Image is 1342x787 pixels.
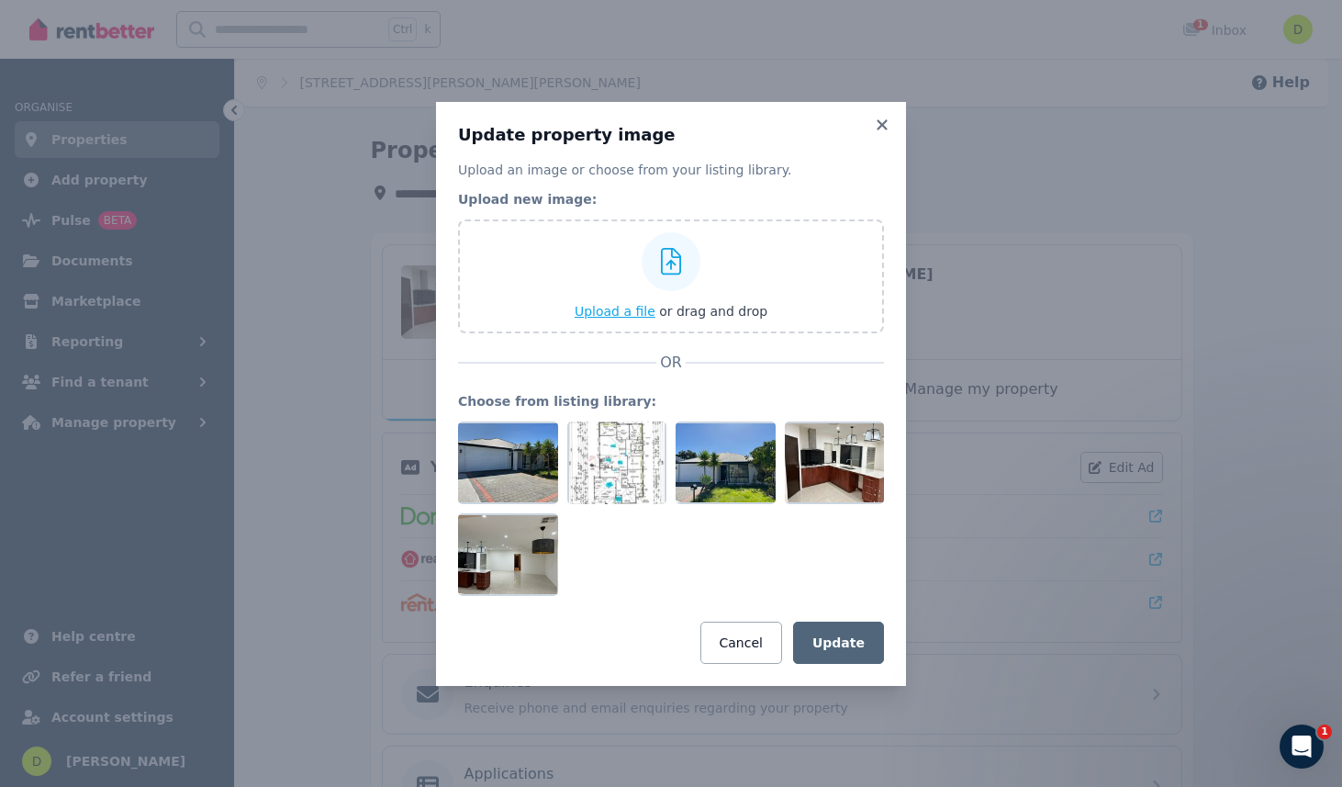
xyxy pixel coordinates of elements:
button: Upload a file or drag and drop [575,302,767,320]
h3: Update property image [458,124,884,146]
legend: Upload new image: [458,190,884,208]
button: Update [793,622,884,664]
span: OR [656,352,686,374]
span: 1 [1317,725,1332,739]
span: Upload a file [575,304,655,319]
button: Cancel [700,622,782,664]
span: or drag and drop [659,304,767,319]
legend: Choose from listing library: [458,392,884,410]
p: Upload an image or choose from your listing library. [458,161,884,179]
iframe: Intercom live chat [1280,725,1324,769]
